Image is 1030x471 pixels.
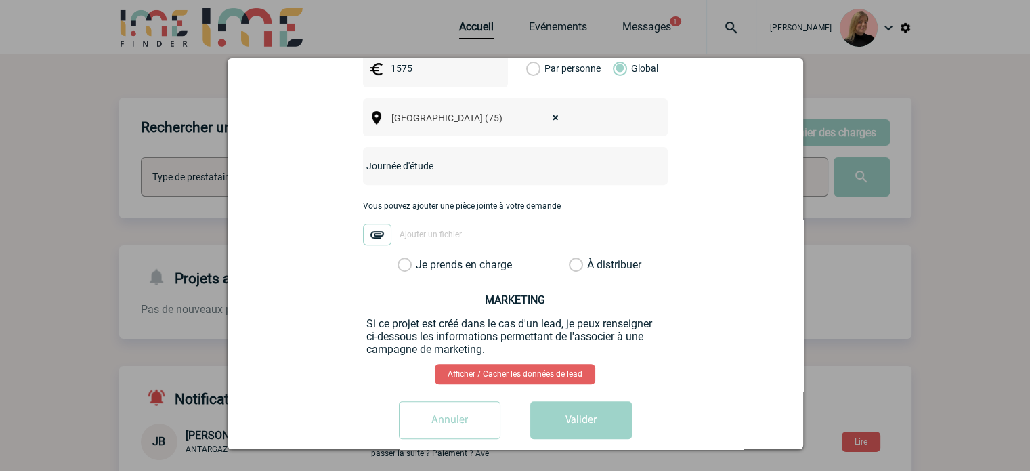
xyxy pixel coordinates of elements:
label: Je prends en charge [398,258,421,272]
p: Si ce projet est créé dans le cas d'un lead, je peux renseigner ci-dessous les informations perme... [366,317,664,356]
p: Vous pouvez ajouter une pièce jointe à votre demande [363,201,668,211]
button: Valider [530,401,632,439]
h3: MARKETING [366,293,664,306]
label: Global [613,49,622,87]
input: Nom de l'événement [363,157,632,175]
span: × [553,108,559,127]
span: Paris (75) [386,108,572,127]
a: Afficher / Cacher les données de lead [435,364,595,384]
input: Annuler [399,401,500,439]
input: Budget HT [387,60,481,77]
span: Ajouter un fichier [400,230,462,240]
label: Par personne [526,49,541,87]
label: À distribuer [569,258,583,272]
